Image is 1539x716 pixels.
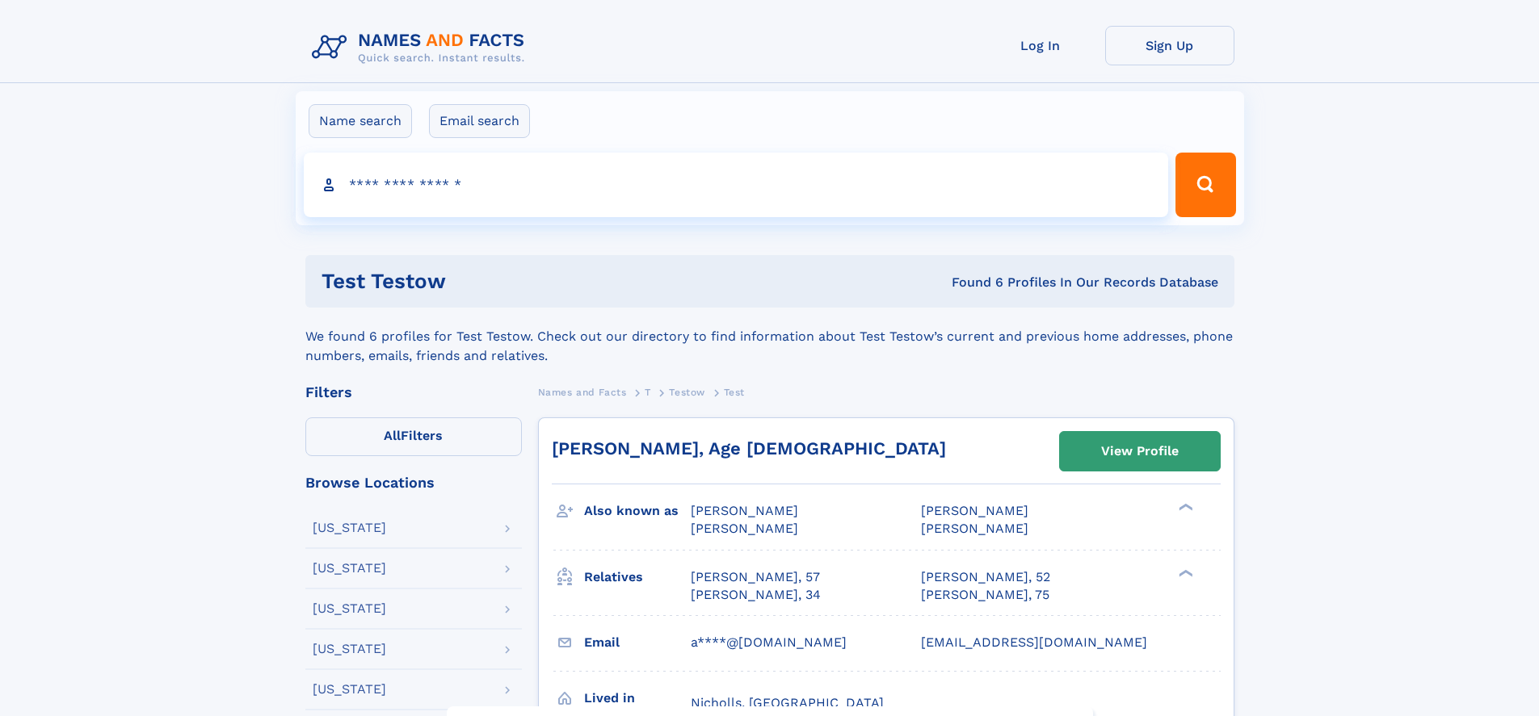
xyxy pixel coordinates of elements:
[584,629,691,656] h3: Email
[976,26,1105,65] a: Log In
[384,428,401,443] span: All
[1105,26,1234,65] a: Sign Up
[304,153,1169,217] input: search input
[691,586,821,604] a: [PERSON_NAME], 34
[921,634,1147,650] span: [EMAIL_ADDRESS][DOMAIN_NAME]
[322,271,699,291] h1: Test Testow
[669,382,705,402] a: Testow
[691,695,884,710] span: Nicholls, [GEOGRAPHIC_DATA]
[313,643,386,655] div: [US_STATE]
[645,382,651,402] a: T
[1060,432,1220,471] a: View Profile
[429,104,530,138] label: Email search
[313,521,386,534] div: [US_STATE]
[313,562,386,575] div: [US_STATE]
[313,683,386,696] div: [US_STATE]
[1101,433,1179,470] div: View Profile
[305,308,1234,366] div: We found 6 profiles for Test Testow. Check out our directory to find information about Test Testo...
[699,274,1218,291] div: Found 6 Profiles In Our Records Database
[305,385,522,400] div: Filters
[921,521,1028,536] span: [PERSON_NAME]
[1175,502,1194,513] div: ❯
[313,602,386,615] div: [US_STATE]
[584,497,691,525] h3: Also known as
[584,685,691,712] h3: Lived in
[691,568,820,586] a: [PERSON_NAME], 57
[538,382,627,402] a: Names and Facts
[921,568,1050,586] a: [PERSON_NAME], 52
[669,387,705,398] span: Testow
[305,26,538,69] img: Logo Names and Facts
[584,563,691,591] h3: Relatives
[645,387,651,398] span: T
[1175,567,1194,578] div: ❯
[921,586,1049,604] a: [PERSON_NAME], 75
[309,104,412,138] label: Name search
[305,475,522,490] div: Browse Locations
[691,503,798,518] span: [PERSON_NAME]
[691,521,798,536] span: [PERSON_NAME]
[305,417,522,456] label: Filters
[1175,153,1235,217] button: Search Button
[552,438,946,458] a: [PERSON_NAME], Age [DEMOGRAPHIC_DATA]
[724,387,745,398] span: Test
[921,503,1028,518] span: [PERSON_NAME]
